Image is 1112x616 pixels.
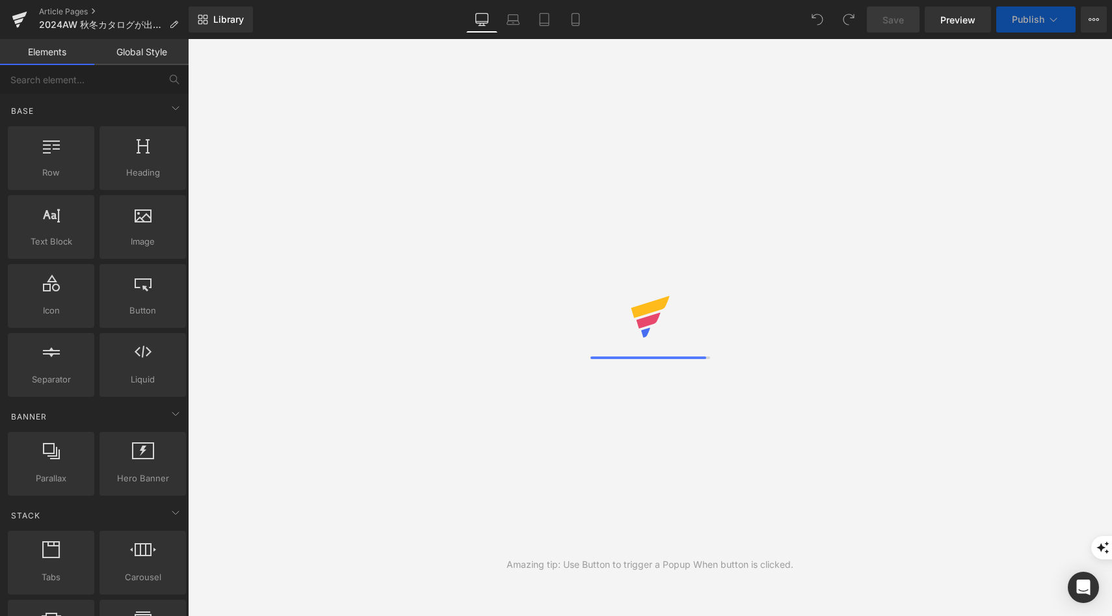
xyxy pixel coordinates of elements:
span: Carousel [103,570,182,584]
span: Stack [10,509,42,522]
button: Undo [804,7,830,33]
button: Publish [996,7,1076,33]
span: Publish [1012,14,1044,25]
div: Amazing tip: Use Button to trigger a Popup When button is clicked. [507,557,793,572]
span: Hero Banner [103,472,182,485]
span: Separator [12,373,90,386]
div: Open Intercom Messenger [1068,572,1099,603]
span: Icon [12,304,90,317]
span: Save [882,13,904,27]
span: Row [12,166,90,180]
span: Base [10,105,35,117]
a: Desktop [466,7,497,33]
span: Library [213,14,244,25]
a: Global Style [94,39,189,65]
span: 2024AW 秋冬カタログが出来上がりました！ [39,20,164,30]
a: Article Pages [39,7,189,17]
span: Preview [940,13,975,27]
a: Tablet [529,7,560,33]
a: Laptop [497,7,529,33]
button: More [1081,7,1107,33]
button: Redo [836,7,862,33]
a: New Library [189,7,253,33]
a: Preview [925,7,991,33]
span: Heading [103,166,182,180]
span: Text Block [12,235,90,248]
span: Banner [10,410,48,423]
a: Mobile [560,7,591,33]
span: Image [103,235,182,248]
span: Button [103,304,182,317]
span: Tabs [12,570,90,584]
span: Liquid [103,373,182,386]
span: Parallax [12,472,90,485]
